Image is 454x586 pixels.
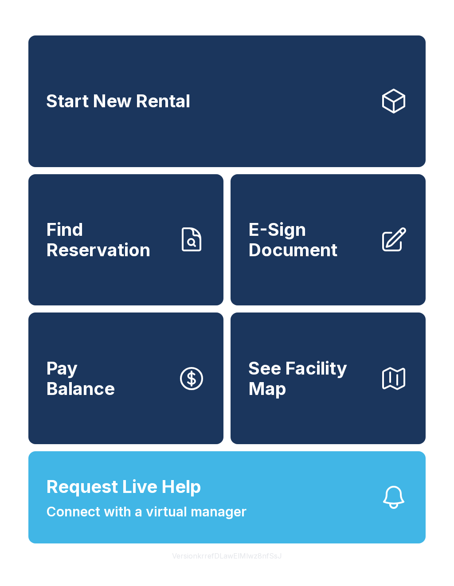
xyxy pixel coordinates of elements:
[231,174,426,306] a: E-Sign Document
[231,313,426,444] button: See Facility Map
[46,502,247,522] span: Connect with a virtual manager
[165,543,289,568] button: VersionkrrefDLawElMlwz8nfSsJ
[248,219,372,260] span: E-Sign Document
[46,219,170,260] span: Find Reservation
[28,451,426,543] button: Request Live HelpConnect with a virtual manager
[28,174,223,306] a: Find Reservation
[46,91,190,111] span: Start New Rental
[46,358,115,398] span: Pay Balance
[46,473,201,500] span: Request Live Help
[28,313,223,444] button: PayBalance
[28,35,426,167] a: Start New Rental
[248,358,372,398] span: See Facility Map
